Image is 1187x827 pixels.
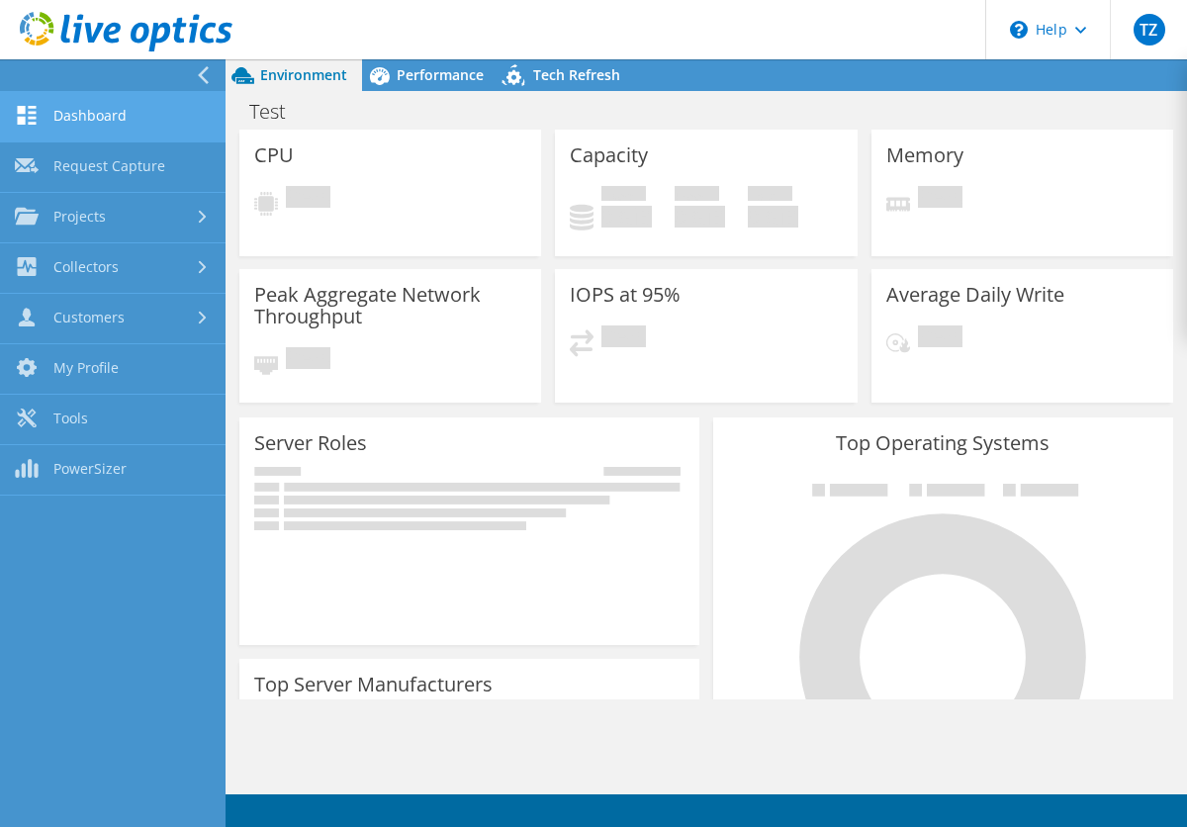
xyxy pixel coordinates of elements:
[601,325,646,352] span: Pending
[601,186,646,206] span: Used
[254,284,526,327] h3: Peak Aggregate Network Throughput
[1134,14,1165,46] span: TZ
[918,186,962,213] span: Pending
[886,144,963,166] h3: Memory
[254,432,367,454] h3: Server Roles
[601,206,652,228] h4: 0 GiB
[728,432,1158,454] h3: Top Operating Systems
[918,325,962,352] span: Pending
[886,284,1064,306] h3: Average Daily Write
[286,186,330,213] span: Pending
[240,101,317,123] h1: Test
[260,65,347,84] span: Environment
[570,284,681,306] h3: IOPS at 95%
[286,347,330,374] span: Pending
[254,144,294,166] h3: CPU
[1010,21,1028,39] svg: \n
[570,144,648,166] h3: Capacity
[675,186,719,206] span: Free
[254,674,493,695] h3: Top Server Manufacturers
[675,206,725,228] h4: 0 GiB
[397,65,484,84] span: Performance
[533,65,620,84] span: Tech Refresh
[748,186,792,206] span: Total
[748,206,798,228] h4: 0 GiB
